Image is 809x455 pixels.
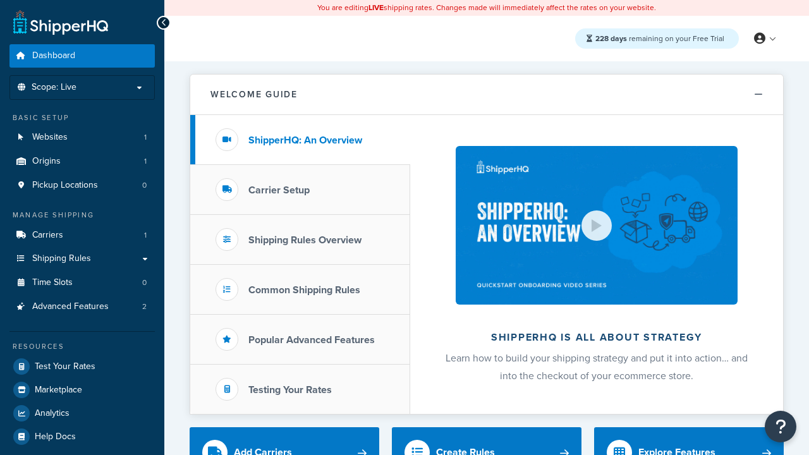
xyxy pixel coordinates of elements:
[32,51,75,61] span: Dashboard
[9,402,155,425] a: Analytics
[32,180,98,191] span: Pickup Locations
[9,44,155,68] a: Dashboard
[9,247,155,270] a: Shipping Rules
[35,385,82,396] span: Marketplace
[248,334,375,346] h3: Popular Advanced Features
[9,150,155,173] a: Origins1
[765,411,796,442] button: Open Resource Center
[32,277,73,288] span: Time Slots
[9,150,155,173] li: Origins
[32,82,76,93] span: Scope: Live
[9,341,155,352] div: Resources
[35,432,76,442] span: Help Docs
[9,210,155,221] div: Manage Shipping
[446,351,748,383] span: Learn how to build your shipping strategy and put it into action… and into the checkout of your e...
[9,379,155,401] a: Marketplace
[444,332,750,343] h2: ShipperHQ is all about strategy
[142,277,147,288] span: 0
[9,126,155,149] li: Websites
[9,295,155,318] a: Advanced Features2
[142,301,147,312] span: 2
[144,132,147,143] span: 1
[248,384,332,396] h3: Testing Your Rates
[32,132,68,143] span: Websites
[32,156,61,167] span: Origins
[248,135,362,146] h3: ShipperHQ: An Overview
[144,156,147,167] span: 1
[9,355,155,378] a: Test Your Rates
[210,90,298,99] h2: Welcome Guide
[9,126,155,149] a: Websites1
[32,230,63,241] span: Carriers
[456,146,738,305] img: ShipperHQ is all about strategy
[32,253,91,264] span: Shipping Rules
[35,408,70,419] span: Analytics
[9,224,155,247] li: Carriers
[9,224,155,247] a: Carriers1
[9,271,155,294] li: Time Slots
[595,33,627,44] strong: 228 days
[248,234,362,246] h3: Shipping Rules Overview
[9,271,155,294] a: Time Slots0
[248,284,360,296] h3: Common Shipping Rules
[248,185,310,196] h3: Carrier Setup
[142,180,147,191] span: 0
[35,361,95,372] span: Test Your Rates
[368,2,384,13] b: LIVE
[9,112,155,123] div: Basic Setup
[595,33,724,44] span: remaining on your Free Trial
[9,174,155,197] a: Pickup Locations0
[190,75,783,115] button: Welcome Guide
[9,295,155,318] li: Advanced Features
[9,425,155,448] a: Help Docs
[32,301,109,312] span: Advanced Features
[9,174,155,197] li: Pickup Locations
[144,230,147,241] span: 1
